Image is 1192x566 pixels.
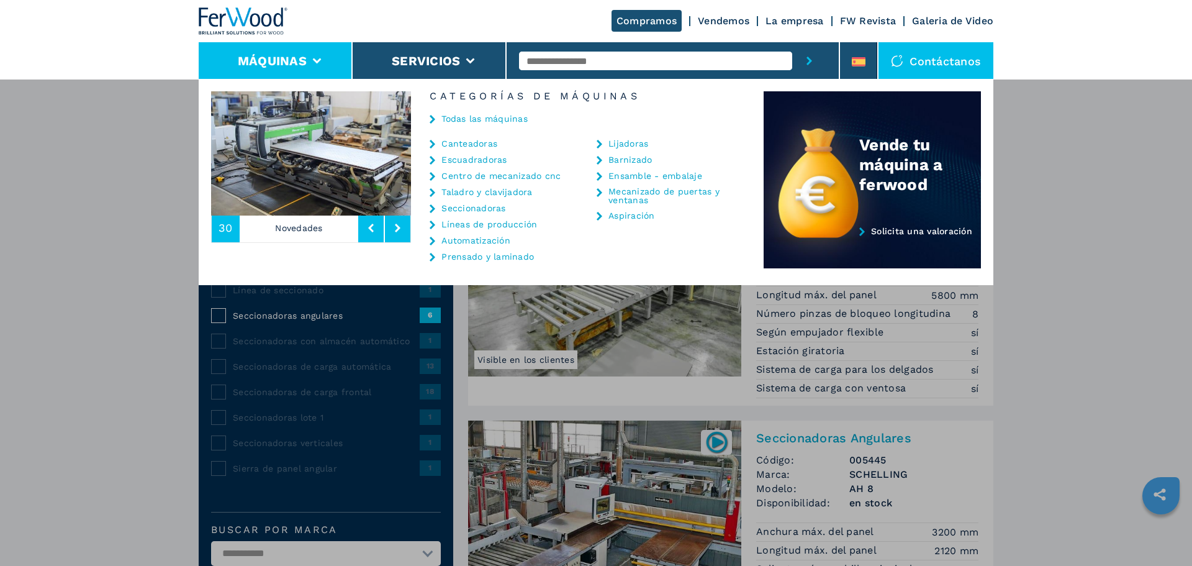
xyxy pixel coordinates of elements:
a: FW Revista [840,15,896,27]
a: La empresa [765,15,824,27]
a: Automatización [441,236,510,245]
button: Servicios [392,53,460,68]
a: Canteadoras [441,139,497,148]
div: Contáctanos [878,42,993,80]
a: Ensamble - embalaje [608,171,702,180]
img: image [411,91,611,216]
a: Todas las máquinas [441,114,528,123]
a: Vendemos [698,15,749,27]
img: Ferwood [199,7,288,35]
h6: Categorías de máquinas [411,91,764,101]
a: Seccionadoras [441,204,505,212]
img: image [211,91,411,216]
a: Lijadoras [608,139,648,148]
img: Contáctanos [891,55,903,67]
a: Taladro y clavijadora [441,188,532,196]
a: Escuadradoras [441,155,507,164]
a: Mecanizado de puertas y ventanas [608,187,733,204]
a: Compramos [612,10,682,32]
p: Novedades [240,214,359,242]
button: submit-button [792,42,826,80]
a: Galeria de Video [912,15,993,27]
a: Centro de mecanizado cnc [441,171,561,180]
div: Vende tu máquina a ferwood [859,135,981,194]
button: Máquinas [238,53,307,68]
a: Barnizado [608,155,652,164]
span: 30 [219,222,233,234]
a: Líneas de producción [441,220,537,229]
a: Solicita una valoración [764,226,981,269]
a: Aspiración [608,211,655,220]
a: Prensado y laminado [441,252,534,261]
